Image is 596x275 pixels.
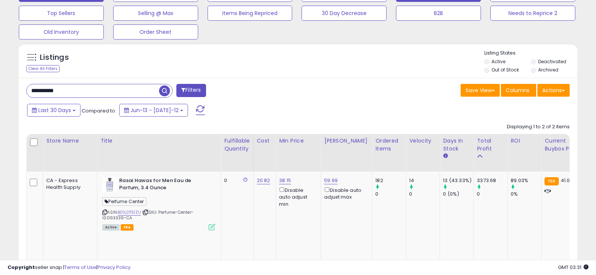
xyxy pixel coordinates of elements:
[501,84,536,97] button: Columns
[561,177,573,184] span: 41.07
[46,137,94,145] div: Store Name
[64,264,96,271] a: Terms of Use
[102,197,146,206] span: Perfume Center
[26,65,60,72] div: Clear All Filters
[537,84,570,97] button: Actions
[538,58,566,65] label: Deactivated
[506,87,529,94] span: Columns
[102,177,215,229] div: ASIN:
[477,177,507,184] div: 3373.68
[511,137,538,145] div: ROI
[375,137,403,153] div: Ordered Items
[121,224,133,231] span: FBA
[257,177,270,184] a: 20.82
[324,137,369,145] div: [PERSON_NAME]
[484,50,577,57] p: Listing States:
[102,224,120,231] span: All listings currently available for purchase on Amazon
[491,58,505,65] label: Active
[409,191,440,198] div: 0
[224,137,250,153] div: Fulfillable Quantity
[224,177,247,184] div: 0
[19,6,104,21] button: Top Sellers
[558,264,588,271] span: 2025-08-12 03:31 GMT
[302,6,387,21] button: 30 Day Decrease
[443,137,470,153] div: Days In Stock
[119,177,211,193] b: Rasai Hawas for Men Eau de Parfum, 3.4 Ounce
[443,177,473,184] div: 13 (43.33%)
[8,264,35,271] strong: Copyright
[130,106,179,114] span: Jun-13 - [DATE]-12
[491,67,519,73] label: Out of Stock
[511,191,541,198] div: 0%
[396,6,481,21] button: B2B
[443,153,447,160] small: Days In Stock.
[279,177,291,184] a: 38.15
[490,6,575,21] button: Needs to Reprice 2
[82,107,116,114] span: Compared to:
[102,209,194,220] span: | SKU: Perfume-Center-I0093339-CA
[176,84,206,97] button: Filters
[102,177,117,192] img: 31HybexqWrL._SL40_.jpg
[538,67,558,73] label: Archived
[19,24,104,40] button: Old Inventory
[375,191,406,198] div: 0
[324,177,338,184] a: 59.99
[409,177,440,184] div: 14
[443,191,473,198] div: 0 (0%)
[477,137,504,153] div: Total Profit
[27,104,80,117] button: Last 30 Days
[324,186,366,201] div: Disable auto adjust max
[257,137,273,145] div: Cost
[46,177,91,191] div: CA - Express Health Supply
[97,264,130,271] a: Privacy Policy
[507,123,570,131] div: Displaying 1 to 2 of 2 items
[118,209,141,216] a: B01LDT51ZU
[40,52,69,63] h5: Listings
[113,6,198,21] button: Selling @ Max
[8,264,130,271] div: seller snap | |
[544,137,583,153] div: Current Buybox Price
[100,137,218,145] div: Title
[511,177,541,184] div: 89.03%
[119,104,188,117] button: Jun-13 - [DATE]-12
[409,137,437,145] div: Velocity
[38,106,71,114] span: Last 30 Days
[477,191,507,198] div: 0
[279,137,318,145] div: Min Price
[279,186,315,208] div: Disable auto adjust min
[113,24,198,40] button: Order Sheet
[544,177,558,185] small: FBA
[461,84,500,97] button: Save View
[208,6,293,21] button: Items Being Repriced
[375,177,406,184] div: 182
